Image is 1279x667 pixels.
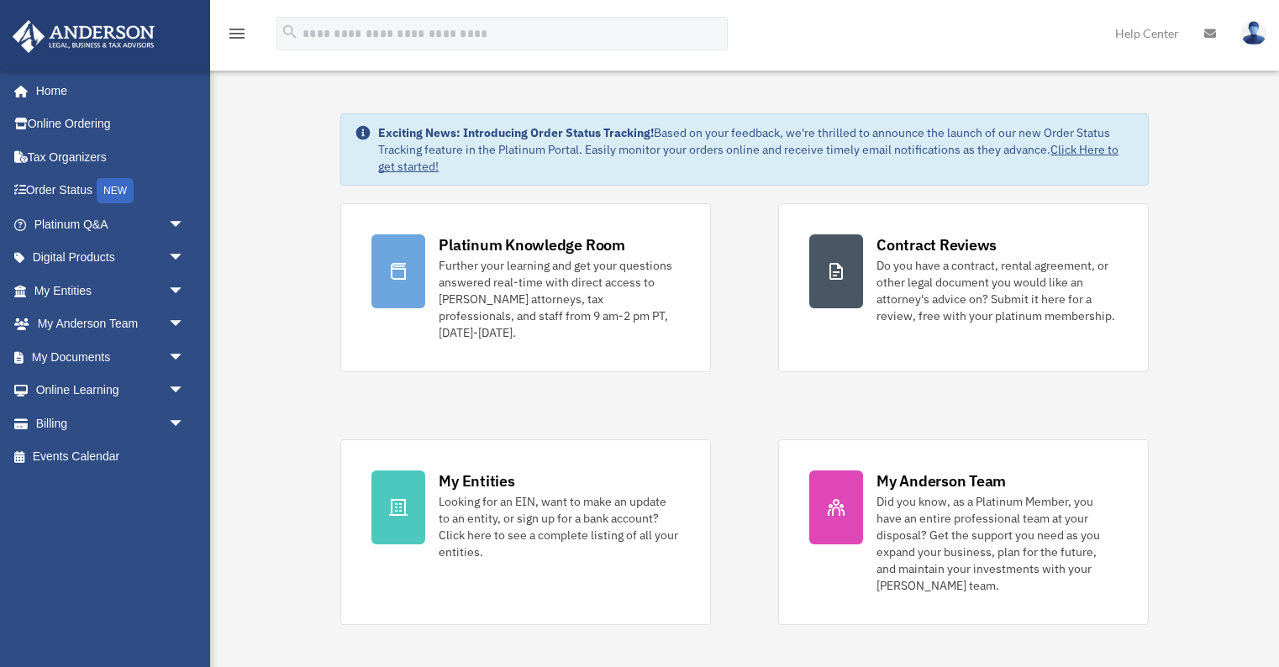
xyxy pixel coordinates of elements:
a: Online Ordering [12,108,210,141]
div: Further your learning and get your questions answered real-time with direct access to [PERSON_NAM... [439,257,680,341]
a: Home [12,74,202,108]
div: My Entities [439,470,514,491]
span: arrow_drop_down [168,274,202,308]
img: Anderson Advisors Platinum Portal [8,20,160,53]
a: Platinum Q&Aarrow_drop_down [12,207,210,241]
div: Platinum Knowledge Room [439,234,625,255]
a: My Entities Looking for an EIN, want to make an update to an entity, or sign up for a bank accoun... [340,439,711,625]
span: arrow_drop_down [168,241,202,276]
i: search [281,23,299,41]
a: Events Calendar [12,440,210,474]
a: My Entitiesarrow_drop_down [12,274,210,307]
img: User Pic [1241,21,1266,45]
a: menu [227,29,247,44]
a: My Anderson Teamarrow_drop_down [12,307,210,341]
a: Platinum Knowledge Room Further your learning and get your questions answered real-time with dire... [340,203,711,372]
strong: Exciting News: Introducing Order Status Tracking! [378,125,654,140]
span: arrow_drop_down [168,374,202,408]
div: Based on your feedback, we're thrilled to announce the launch of our new Order Status Tracking fe... [378,124,1134,175]
a: Contract Reviews Do you have a contract, rental agreement, or other legal document you would like... [778,203,1149,372]
span: arrow_drop_down [168,307,202,342]
a: Click Here to get started! [378,142,1118,174]
a: Tax Organizers [12,140,210,174]
a: Order StatusNEW [12,174,210,208]
div: Did you know, as a Platinum Member, you have an entire professional team at your disposal? Get th... [876,493,1118,594]
a: Online Learningarrow_drop_down [12,374,210,407]
div: NEW [97,178,134,203]
div: Looking for an EIN, want to make an update to an entity, or sign up for a bank account? Click her... [439,493,680,560]
div: Do you have a contract, rental agreement, or other legal document you would like an attorney's ad... [876,257,1118,324]
i: menu [227,24,247,44]
div: Contract Reviews [876,234,997,255]
a: My Documentsarrow_drop_down [12,340,210,374]
span: arrow_drop_down [168,407,202,441]
a: Digital Productsarrow_drop_down [12,241,210,275]
div: My Anderson Team [876,470,1006,491]
span: arrow_drop_down [168,207,202,242]
span: arrow_drop_down [168,340,202,375]
a: Billingarrow_drop_down [12,407,210,440]
a: My Anderson Team Did you know, as a Platinum Member, you have an entire professional team at your... [778,439,1149,625]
